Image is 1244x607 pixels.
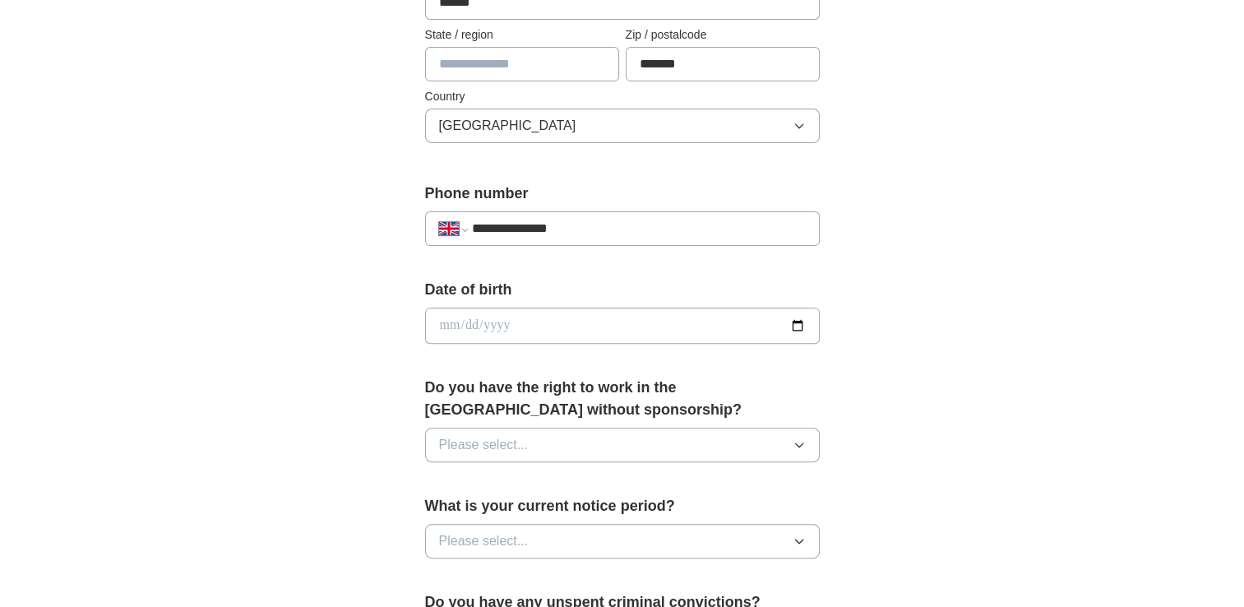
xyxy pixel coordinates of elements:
[425,183,820,205] label: Phone number
[425,279,820,301] label: Date of birth
[439,435,529,455] span: Please select...
[425,109,820,143] button: [GEOGRAPHIC_DATA]
[425,524,820,558] button: Please select...
[425,26,619,44] label: State / region
[626,26,820,44] label: Zip / postalcode
[425,377,820,421] label: Do you have the right to work in the [GEOGRAPHIC_DATA] without sponsorship?
[439,116,576,136] span: [GEOGRAPHIC_DATA]
[439,531,529,551] span: Please select...
[425,88,820,105] label: Country
[425,495,820,517] label: What is your current notice period?
[425,428,820,462] button: Please select...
